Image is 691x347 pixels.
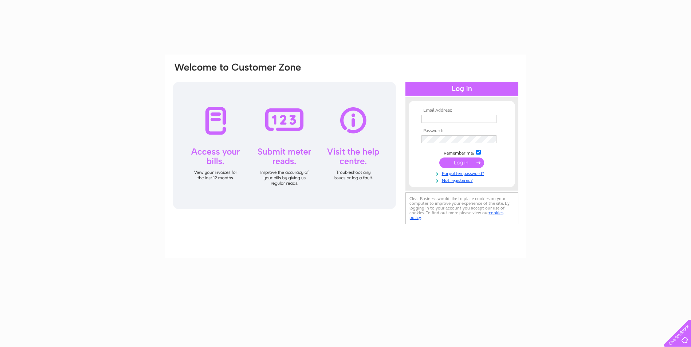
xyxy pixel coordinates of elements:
[405,192,518,224] div: Clear Business would like to place cookies on your computer to improve your experience of the sit...
[409,210,503,220] a: cookies policy
[421,176,504,183] a: Not registered?
[420,128,504,133] th: Password:
[421,169,504,176] a: Forgotten password?
[420,108,504,113] th: Email Address:
[439,157,484,168] input: Submit
[420,149,504,156] td: Remember me?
